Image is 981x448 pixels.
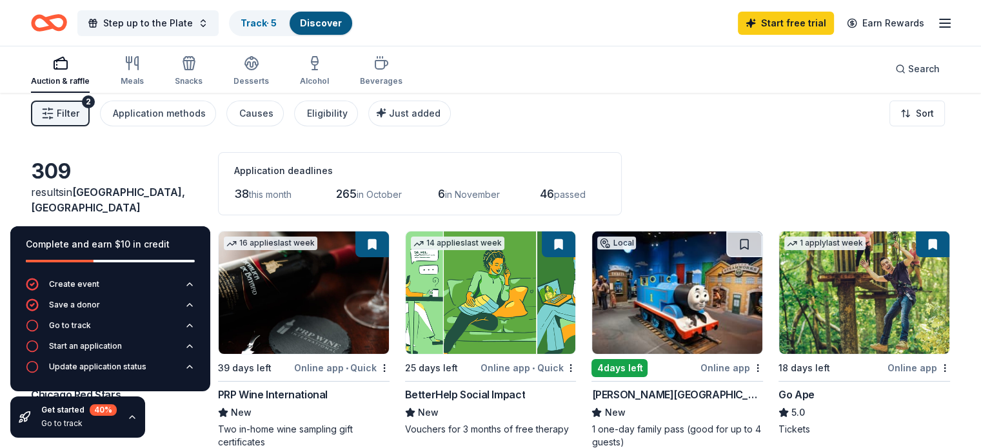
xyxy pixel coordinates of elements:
div: Eligibility [307,106,348,121]
img: Image for Go Ape [779,231,949,354]
button: Filter2 [31,101,90,126]
button: Start an application [26,340,195,360]
span: in October [357,189,402,200]
a: Image for BetterHelp Social Impact14 applieslast week25 days leftOnline app•QuickBetterHelp Socia... [405,231,577,436]
div: 25 days left [405,360,458,376]
a: Track· 5 [241,17,277,28]
div: Application deadlines [234,163,606,179]
span: 46 [540,187,554,200]
div: Save a donor [49,300,100,310]
button: Sort [889,101,945,126]
div: Create event [49,279,99,289]
div: Complete and earn $10 in credit [26,237,195,252]
div: Vouchers for 3 months of free therapy [405,423,577,436]
div: Go Ape [778,387,815,402]
div: 16 applies last week [224,237,317,250]
div: Start an application [49,341,122,351]
div: 39 days left [218,360,272,376]
button: Alcohol [300,50,329,93]
div: Local [597,237,636,249]
button: Application methods [100,101,216,126]
div: Online app [700,360,763,376]
div: Online app [887,360,950,376]
div: 309 [31,159,203,184]
span: in November [445,189,500,200]
div: Causes [239,106,273,121]
div: Online app Quick [481,360,576,376]
span: Search [908,61,940,77]
span: Sort [916,106,934,121]
button: Meals [121,50,144,93]
div: Desserts [233,76,269,86]
span: Just added [389,108,441,119]
div: Tickets [778,423,950,436]
span: New [231,405,252,420]
span: 265 [336,187,357,200]
div: Beverages [360,76,402,86]
div: 2 [82,95,95,108]
div: results [31,184,203,215]
button: Beverages [360,50,402,93]
span: New [604,405,625,420]
div: PRP Wine International [218,387,328,402]
div: 14 applies last week [411,237,504,250]
div: 1 apply last week [784,237,866,250]
button: Track· 5Discover [229,10,353,36]
button: Create event [26,278,195,298]
div: 18 days left [778,360,830,376]
span: passed [554,189,586,200]
div: BetterHelp Social Impact [405,387,525,402]
a: Home [31,8,67,38]
span: New [418,405,439,420]
span: [GEOGRAPHIC_DATA], [GEOGRAPHIC_DATA] [31,186,185,214]
div: Alcohol [300,76,329,86]
img: Image for BetterHelp Social Impact [406,231,576,354]
span: Filter [57,106,79,121]
span: this month [249,189,292,200]
button: Update application status [26,360,195,381]
a: Image for Go Ape1 applylast week18 days leftOnline appGo Ape5.0Tickets [778,231,950,436]
button: Save a donor [26,298,195,319]
div: Online app Quick [294,360,390,376]
span: 5.0 [791,405,805,420]
button: Snacks [175,50,203,93]
button: Step up to the Plate [77,10,219,36]
button: Desserts [233,50,269,93]
span: in [31,186,185,214]
div: Get started [41,404,117,416]
a: Earn Rewards [839,12,932,35]
button: Auction & raffle [31,50,90,93]
button: Search [885,56,950,82]
button: Causes [226,101,284,126]
div: Meals [121,76,144,86]
button: Just added [368,101,451,126]
img: Image for PRP Wine International [219,231,389,354]
a: Start free trial [738,12,834,35]
span: 6 [438,187,445,200]
div: Update application status [49,362,146,372]
button: Go to track [26,319,195,340]
div: [PERSON_NAME][GEOGRAPHIC_DATA] [591,387,763,402]
span: 38 [234,187,249,200]
div: Go to track [41,418,117,429]
div: Auction & raffle [31,76,90,86]
span: • [346,363,348,373]
span: Step up to the Plate [103,15,193,31]
img: Image for Kohl Children's Museum [592,231,762,354]
div: 40 % [90,404,117,416]
div: Go to track [49,320,91,331]
div: Application methods [113,106,206,121]
span: • [532,363,535,373]
a: Discover [300,17,342,28]
button: Eligibility [294,101,358,126]
div: 4 days left [591,359,648,377]
div: Snacks [175,76,203,86]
